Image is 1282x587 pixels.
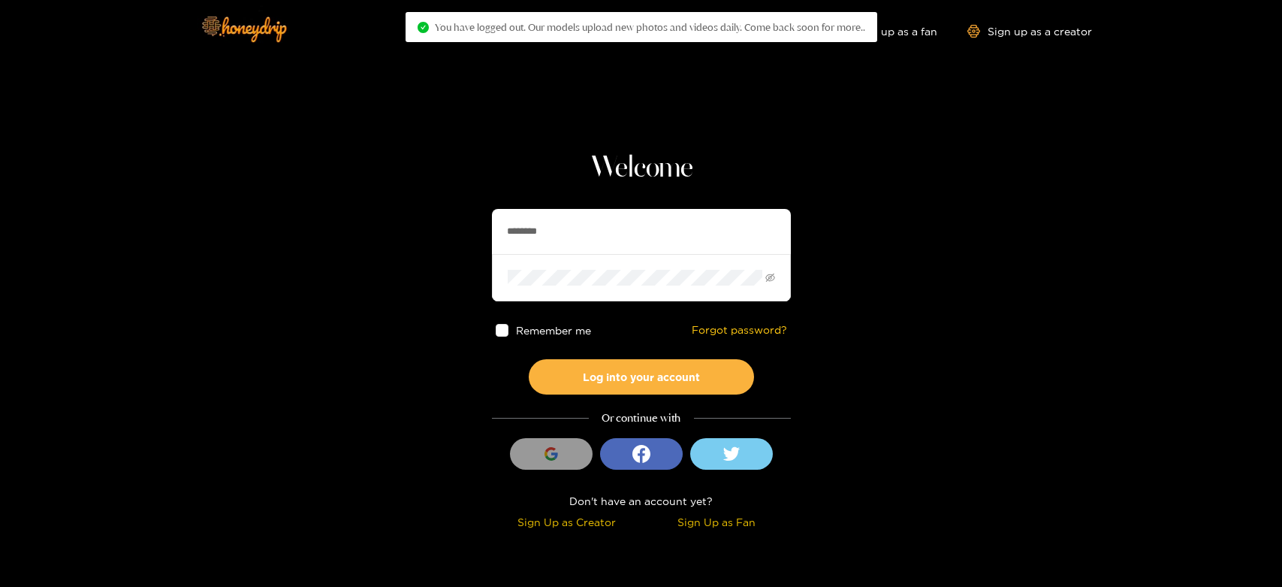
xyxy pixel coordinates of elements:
[645,513,787,531] div: Sign Up as Fan
[765,273,775,283] span: eye-invisible
[492,492,791,510] div: Don't have an account yet?
[529,359,754,395] button: Log into your account
[435,21,865,33] span: You have logged out. Our models upload new photos and videos daily. Come back soon for more..
[967,25,1092,38] a: Sign up as a creator
[692,324,787,337] a: Forgot password?
[492,410,791,427] div: Or continue with
[492,150,791,186] h1: Welcome
[515,325,590,336] span: Remember me
[418,22,429,33] span: check-circle
[834,25,937,38] a: Sign up as a fan
[496,513,638,531] div: Sign Up as Creator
